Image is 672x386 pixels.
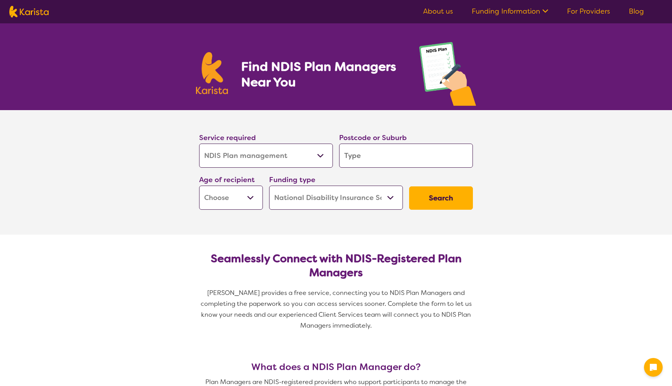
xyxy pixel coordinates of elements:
[339,133,407,142] label: Postcode or Suburb
[419,42,476,110] img: plan-management
[567,7,610,16] a: For Providers
[205,252,467,280] h2: Seamlessly Connect with NDIS-Registered Plan Managers
[472,7,548,16] a: Funding Information
[201,289,473,330] span: [PERSON_NAME] provides a free service, connecting you to NDIS Plan Managers and completing the pa...
[423,7,453,16] a: About us
[629,7,644,16] a: Blog
[339,144,473,168] input: Type
[199,175,255,184] label: Age of recipient
[196,52,228,94] img: Karista logo
[199,133,256,142] label: Service required
[269,175,315,184] label: Funding type
[9,6,49,18] img: Karista logo
[409,186,473,210] button: Search
[196,361,476,372] h3: What does a NDIS Plan Manager do?
[241,59,404,90] h1: Find NDIS Plan Managers Near You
